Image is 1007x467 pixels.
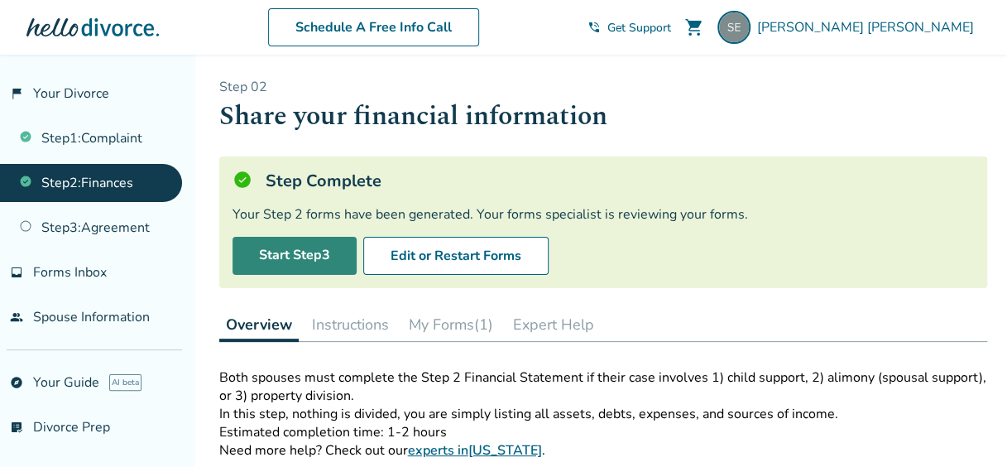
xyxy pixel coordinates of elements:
[684,17,704,37] span: shopping_cart
[268,8,479,46] a: Schedule A Free Info Call
[10,266,23,279] span: inbox
[402,308,500,341] button: My Forms(1)
[506,308,601,341] button: Expert Help
[109,374,141,391] span: AI beta
[266,170,381,192] h5: Step Complete
[10,87,23,100] span: flag_2
[924,388,1007,467] iframe: Chat Widget
[10,311,23,324] span: people
[219,96,987,137] h1: Share your financial information
[757,18,981,36] span: [PERSON_NAME] [PERSON_NAME]
[607,20,671,36] span: Get Support
[305,308,396,341] button: Instructions
[10,421,23,434] span: list_alt_check
[717,11,750,44] img: smelso19@gmail.com
[233,205,974,224] div: Your Step 2 forms have been generated. Your forms specialist is reviewing your forms.
[587,20,671,36] a: phone_in_talkGet Support
[233,237,357,275] a: Start Step3
[219,405,987,423] p: In this step, nothing is divided, you are simply listing all assets, debts, expenses, and sources...
[10,376,23,389] span: explore
[33,263,107,282] span: Forms Inbox
[587,21,601,34] span: phone_in_talk
[363,237,549,275] button: Edit or Restart Forms
[219,441,987,460] p: Need more help? Check out our .
[219,308,299,342] button: Overview
[408,441,542,460] a: experts in[US_STATE]
[219,78,987,96] p: Step 0 2
[219,368,987,405] p: Both spouses must complete the Step 2 Financial Statement if their case involves 1) child support...
[219,423,987,441] p: Estimated completion time: 1-2 hours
